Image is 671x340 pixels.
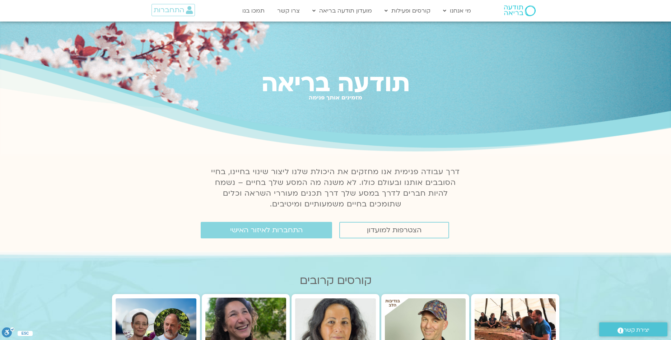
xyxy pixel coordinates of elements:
[381,4,434,18] a: קורסים ופעילות
[112,274,559,287] h2: קורסים קרובים
[624,325,649,335] span: יצירת קשר
[599,322,667,336] a: יצירת קשר
[339,222,449,238] a: הצטרפות למועדון
[154,6,184,14] span: התחברות
[309,4,376,18] a: מועדון תודעה בריאה
[230,226,303,234] span: התחברות לאיזור האישי
[152,4,195,16] a: התחברות
[274,4,303,18] a: צרו קשר
[207,167,464,210] p: דרך עבודה פנימית אנו מחזקים את היכולת שלנו ליצור שינוי בחיינו, בחיי הסובבים אותנו ובעולם כולו. לא...
[201,222,332,238] a: התחברות לאיזור האישי
[439,4,475,18] a: מי אנחנו
[504,5,536,16] img: תודעה בריאה
[367,226,421,234] span: הצטרפות למועדון
[239,4,268,18] a: תמכו בנו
